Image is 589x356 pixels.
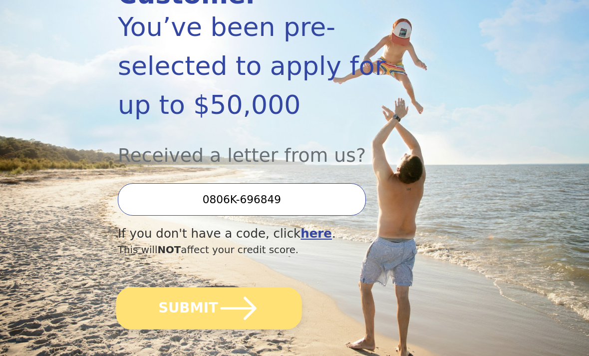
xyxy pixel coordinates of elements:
input: Enter your Offer Code: [118,183,366,216]
div: This will affect your credit score. [118,243,418,258]
div: You’ve been pre-selected to apply for up to $50,000 [118,7,418,124]
span: NOT [157,244,181,256]
div: Received a letter from us? [118,124,418,170]
a: here [300,226,332,241]
button: SUBMIT [116,287,301,330]
div: If you don't have a code, click . [118,225,418,243]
